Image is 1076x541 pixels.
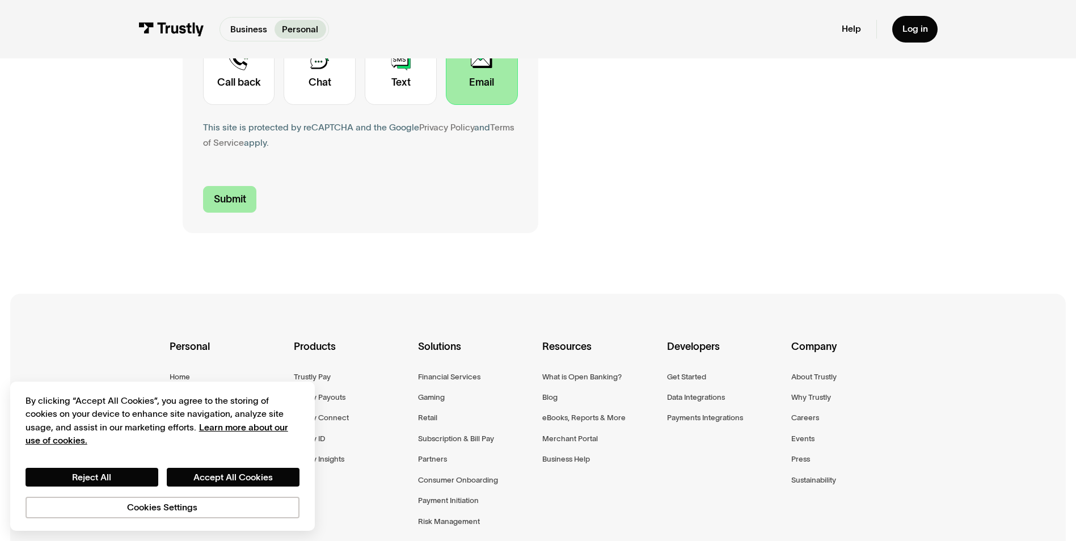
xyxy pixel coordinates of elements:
a: Trustly Connect [294,411,349,424]
div: Personal [170,339,285,370]
a: Get Started [667,370,706,383]
a: Trustly Insights [294,453,344,466]
a: Payments Integrations [667,411,743,424]
a: Data Integrations [667,391,725,404]
div: Solutions [418,339,533,370]
a: Press [791,453,810,466]
div: This site is protected by reCAPTCHA and the Google and apply. [203,120,518,151]
a: eBooks, Reports & More [542,411,626,424]
a: Terms of Service [203,122,514,147]
a: Retail [418,411,437,424]
button: Reject All [26,468,158,487]
a: Business Help [542,453,590,466]
div: Company [791,339,906,370]
div: Cookie banner [10,382,315,531]
a: Sustainability [791,474,836,487]
a: What is Open Banking? [542,370,622,383]
button: Cookies Settings [26,497,299,518]
a: Help [842,23,861,35]
a: Business [222,20,275,38]
div: Privacy [26,394,299,518]
a: Careers [791,411,819,424]
a: Consumer Onboarding [418,474,498,487]
a: Trustly Payouts [294,391,345,404]
a: Privacy Policy [419,122,474,132]
a: About Trustly [791,370,837,383]
a: Subscription & Bill Pay [418,432,494,445]
p: Personal [282,23,318,36]
img: Trustly Logo [138,22,204,36]
a: Home [170,370,190,383]
input: Submit [203,186,257,213]
a: Payment Initiation [418,494,479,507]
a: Risk Management [418,515,480,528]
a: Blog [542,391,558,404]
a: Partners [418,453,447,466]
div: Resources [542,339,657,370]
div: Log in [902,23,928,35]
a: Merchant Portal [542,432,598,445]
p: Business [230,23,267,36]
a: Trustly Pay [294,370,331,383]
a: Why Trustly [791,391,831,404]
div: Developers [667,339,782,370]
div: Products [294,339,409,370]
button: Accept All Cookies [167,468,299,487]
a: Events [791,432,815,445]
a: Personal [275,20,326,38]
a: Financial Services [418,370,480,383]
a: Log in [892,16,938,43]
div: By clicking “Accept All Cookies”, you agree to the storing of cookies on your device to enhance s... [26,394,299,447]
a: Gaming [418,391,445,404]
